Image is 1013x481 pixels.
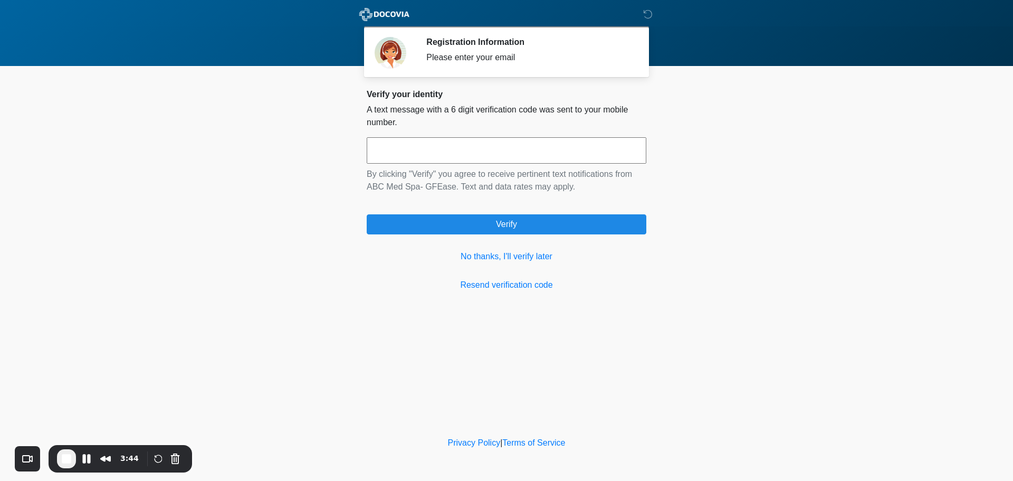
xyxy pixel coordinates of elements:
a: Privacy Policy [448,438,501,447]
img: Agent Avatar [375,37,406,69]
a: Resend verification code [367,279,646,291]
p: A text message with a 6 digit verification code was sent to your mobile number. [367,103,646,129]
img: ABC Med Spa- GFEase Logo [356,8,413,21]
a: | [500,438,502,447]
div: Please enter your email [426,51,630,64]
p: By clicking "Verify" you agree to receive pertinent text notifications from ABC Med Spa- GFEase. ... [367,168,646,193]
a: No thanks, I'll verify later [367,250,646,263]
h2: Verify your identity [367,89,646,99]
a: Terms of Service [502,438,565,447]
h2: Registration Information [426,37,630,47]
button: Verify [367,214,646,234]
